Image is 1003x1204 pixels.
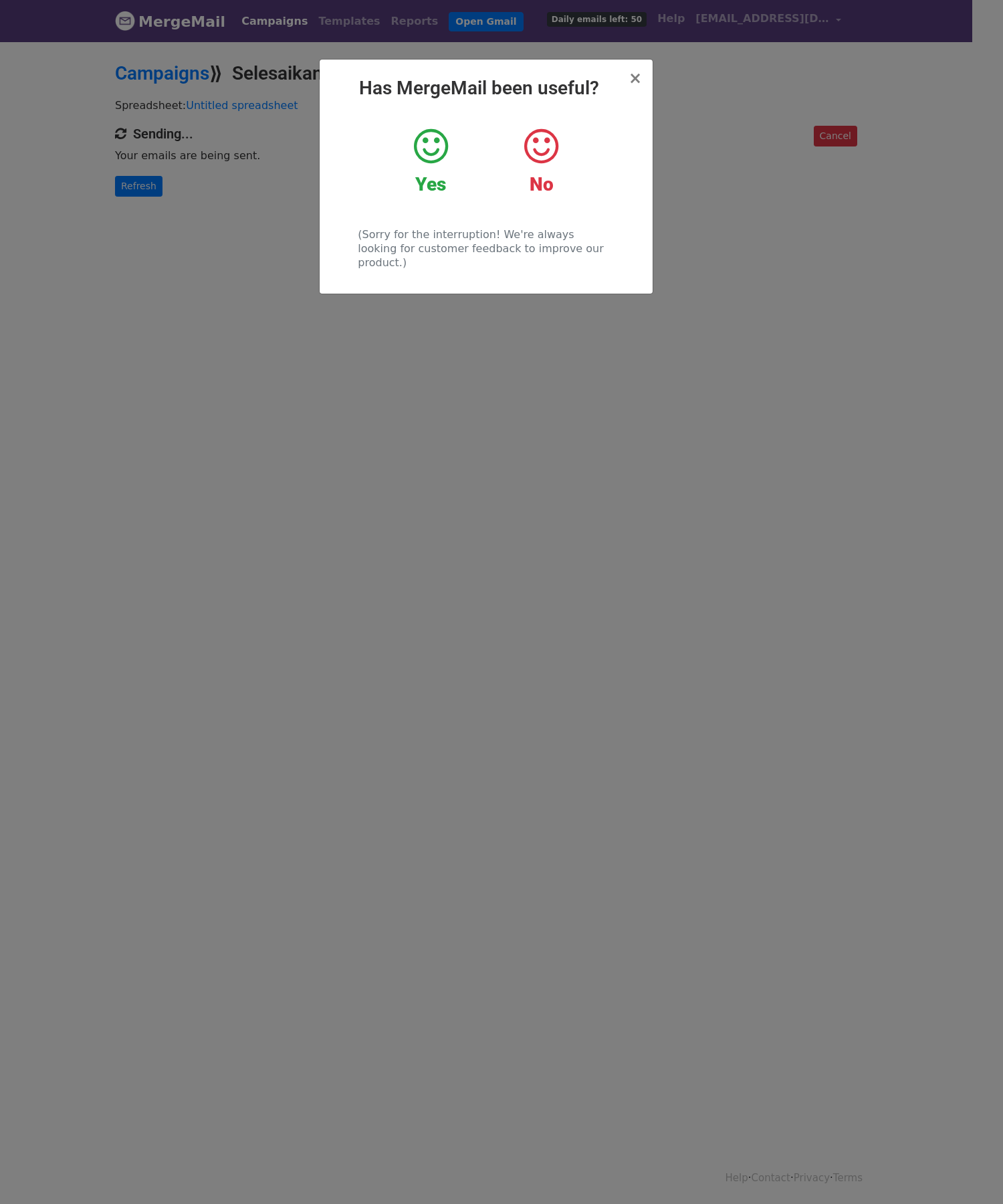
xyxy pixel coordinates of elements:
a: No [496,126,586,196]
a: Yes [386,126,476,196]
p: (Sorry for the interruption! We're always looking for customer feedback to improve our product.) [358,227,614,270]
span: × [629,69,642,88]
h2: Has MergeMail been useful? [330,77,642,100]
strong: Yes [415,173,446,195]
button: Close [629,70,642,86]
strong: No [530,173,554,195]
